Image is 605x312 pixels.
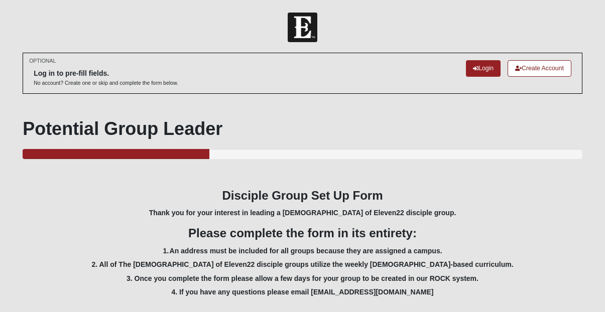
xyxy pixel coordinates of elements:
h3: Disciple Group Set Up Form [23,189,582,203]
small: OPTIONAL [29,57,56,65]
h6: Log in to pre-fill fields. [34,69,178,78]
h5: 2. All of The [DEMOGRAPHIC_DATA] of Eleven22 disciple groups utilize the weekly [DEMOGRAPHIC_DATA... [23,260,582,269]
h5: 4. If you have any questions please email [EMAIL_ADDRESS][DOMAIN_NAME] [23,288,582,296]
h3: Please complete the form in its entirety: [23,226,582,241]
h5: 3. Once you complete the form please allow a few days for your group to be created in our ROCK sy... [23,274,582,283]
h1: Potential Group Leader [23,118,582,139]
a: Login [466,60,501,77]
h5: 1. An address must be included for all groups because they are assigned a campus. [23,247,582,255]
h5: Thank you for your interest in leading a [DEMOGRAPHIC_DATA] of Eleven22 disciple group. [23,209,582,217]
p: No account? Create one or skip and complete the form below. [34,79,178,87]
img: Church of Eleven22 Logo [288,13,317,42]
a: Create Account [508,60,571,77]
